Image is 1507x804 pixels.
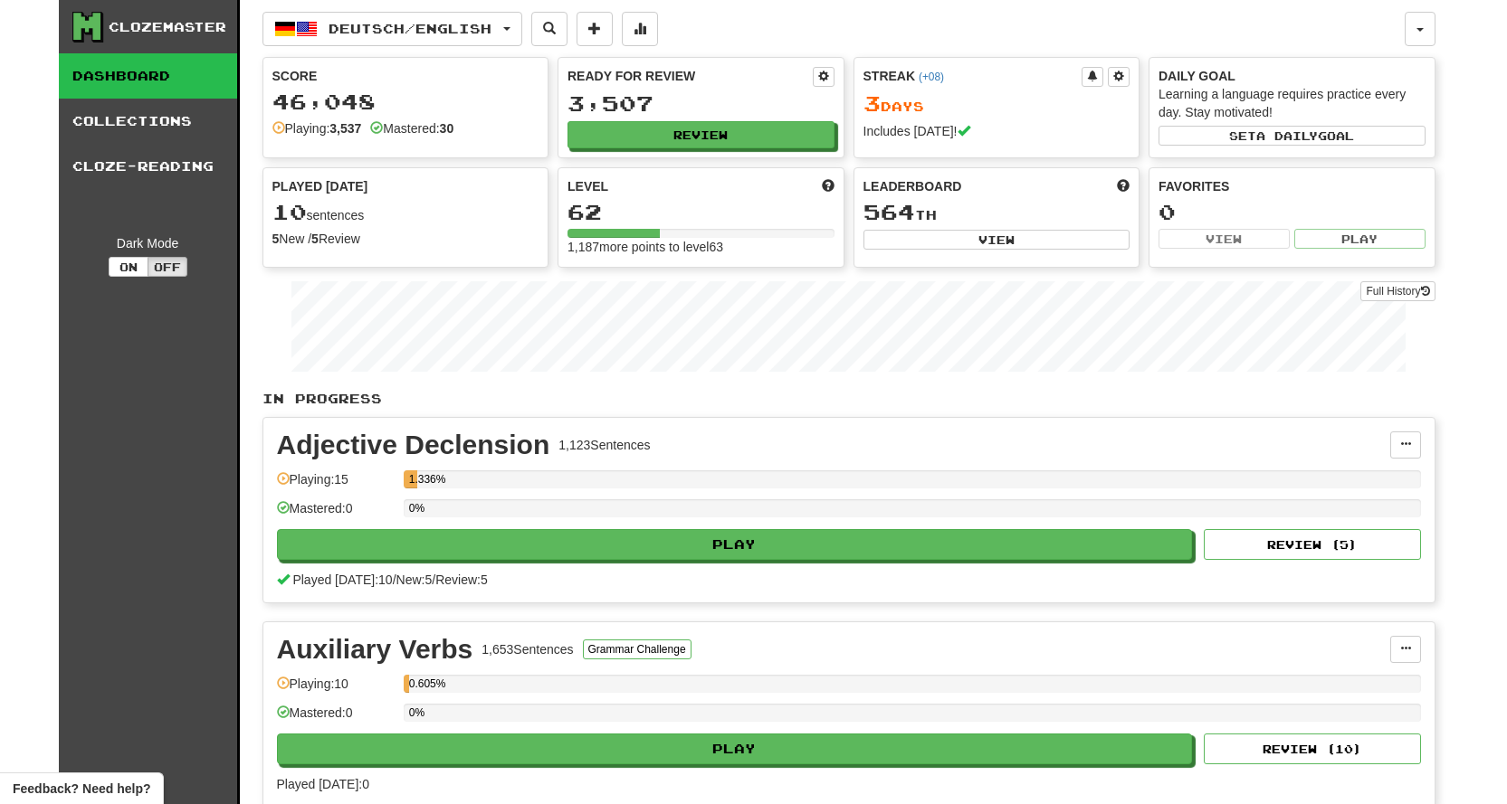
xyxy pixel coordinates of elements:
div: Day s [863,92,1130,116]
div: Mastered: 0 [277,499,395,529]
span: Level [568,177,608,195]
div: 1,187 more points to level 63 [568,238,835,256]
button: Review (5) [1204,529,1421,560]
span: 3 [863,90,881,116]
a: Cloze-Reading [59,144,237,189]
div: 1,123 Sentences [558,436,650,454]
button: Seta dailygoal [1159,126,1426,146]
span: 564 [863,199,915,224]
button: Review [568,121,835,148]
span: New: 5 [396,572,433,587]
div: th [863,201,1130,224]
div: 46,048 [272,90,539,113]
div: Playing: 15 [277,470,395,500]
span: Played [DATE] [272,177,368,195]
div: Daily Goal [1159,67,1426,85]
button: Deutsch/English [262,12,522,46]
p: In Progress [262,390,1435,408]
div: Adjective Declension [277,431,550,459]
div: 3,507 [568,92,835,115]
button: Search sentences [531,12,568,46]
div: Streak [863,67,1083,85]
button: Off [148,257,187,277]
span: a daily [1256,129,1318,142]
button: Review (10) [1204,733,1421,764]
strong: 5 [272,232,280,246]
div: Mastered: 0 [277,704,395,733]
div: sentences [272,201,539,224]
button: Grammar Challenge [583,639,692,659]
a: (+08) [919,71,944,83]
div: Score [272,67,539,85]
span: This week in points, UTC [1117,177,1130,195]
button: On [109,257,148,277]
span: Review: 5 [435,572,488,587]
span: Leaderboard [863,177,962,195]
div: Auxiliary Verbs [277,636,473,663]
strong: 30 [440,121,454,136]
div: 62 [568,201,835,223]
div: 0.605% [409,675,410,693]
div: New / Review [272,230,539,248]
button: Play [277,733,1193,764]
div: Learning a language requires practice every day. Stay motivated! [1159,85,1426,121]
button: View [863,230,1130,250]
div: Playing: [272,119,362,137]
div: 1,653 Sentences [482,640,573,658]
div: Includes [DATE]! [863,122,1130,140]
div: Ready for Review [568,67,813,85]
a: Dashboard [59,53,237,99]
div: 0 [1159,201,1426,223]
div: 1.336% [409,470,417,488]
span: Score more points to level up [822,177,835,195]
button: More stats [622,12,658,46]
span: Deutsch / English [329,21,491,36]
a: Collections [59,99,237,144]
span: / [393,572,396,587]
span: Played [DATE]: 10 [292,572,392,587]
button: Play [277,529,1193,560]
div: Playing: 10 [277,675,395,705]
div: Dark Mode [72,234,224,252]
span: Open feedback widget [13,780,150,798]
strong: 5 [311,232,319,246]
button: View [1159,229,1290,249]
a: Full History [1360,281,1435,301]
button: Add sentence to collection [577,12,613,46]
div: Mastered: [370,119,453,137]
div: Favorites [1159,177,1426,195]
span: Played [DATE]: 0 [277,777,369,791]
strong: 3,537 [329,121,361,136]
button: Play [1294,229,1426,249]
span: 10 [272,199,307,224]
div: Clozemaster [109,18,226,36]
span: / [432,572,435,587]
